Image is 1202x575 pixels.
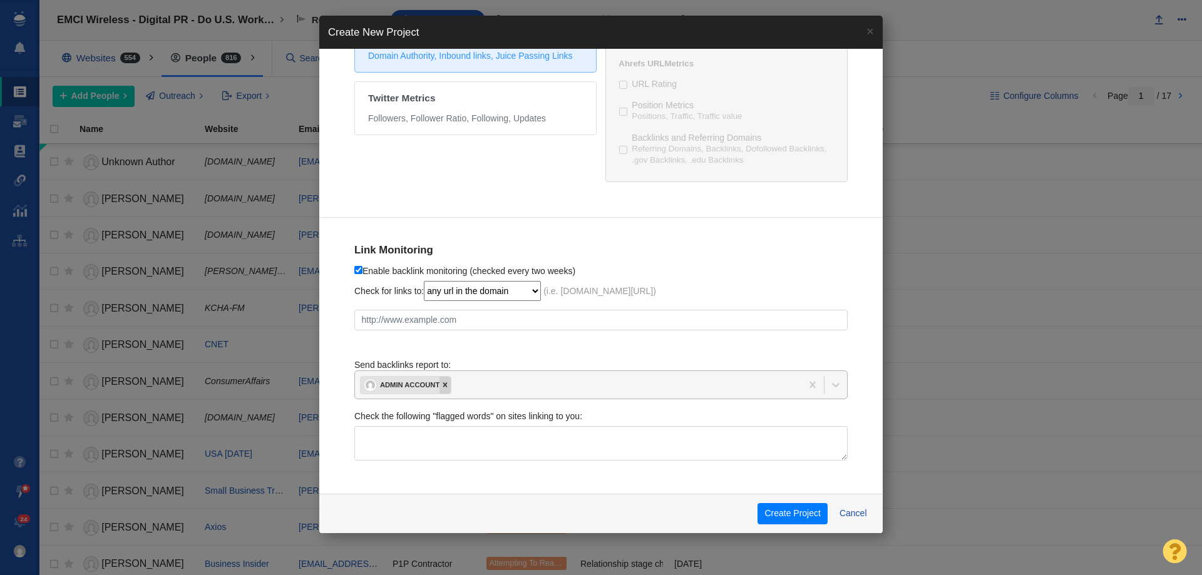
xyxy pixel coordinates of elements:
[632,99,833,111] span: Position Metrics
[619,80,627,89] input: URL Rating
[632,144,826,165] span: .gov Backlinks
[832,503,874,524] button: Cancel
[858,16,883,46] button: ×
[434,51,491,61] span: Inbound links
[354,410,582,422] label: Check the following "flagged words" on sites linking to you:
[368,51,434,61] span: Domain Authority
[354,244,848,257] h4: Link Monitoring
[741,144,824,153] span: Dofollowed Backlinks
[406,113,466,123] span: Follower Ratio
[619,134,627,166] input: Backlinks and Referring DomainsReferring DomainsBacklinksDofollowed Backlinks.gov Backlinks.edu B...
[619,59,834,69] h6: Ahrefs URL Metrics
[619,101,627,122] input: Position MetricsPositionsTrafficTraffic value
[368,93,587,104] h6: Twitter Metrics
[541,286,656,296] span: (i.e. [DOMAIN_NAME][URL])
[632,132,833,143] span: Backlinks and Referring Domains
[366,380,375,390] img: 11a9b8c779f57ca999ffce8f8ad022bf
[701,144,741,153] span: Backlinks
[354,281,848,400] div: Send backlinks report to:
[354,281,848,301] div: Check for links to:
[758,503,828,524] button: Create Project
[328,24,419,40] h4: Create New Project
[632,144,701,153] span: Referring Domains
[685,155,743,165] span: .edu Backlinks
[508,113,546,123] span: Updates
[693,111,742,121] span: Traffic value
[354,265,575,277] label: Enable backlink monitoring (checked every two weeks)
[354,310,848,331] input: http://www.example.com
[466,113,508,123] span: Following
[354,266,362,274] input: Enable backlink monitoring (checked every two weeks)
[368,113,406,123] span: Followers
[665,111,692,121] span: Traffic
[491,51,573,61] span: Juice Passing Links
[380,382,439,389] div: Admin Account
[632,111,665,121] span: Positions
[632,78,833,89] span: URL Rating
